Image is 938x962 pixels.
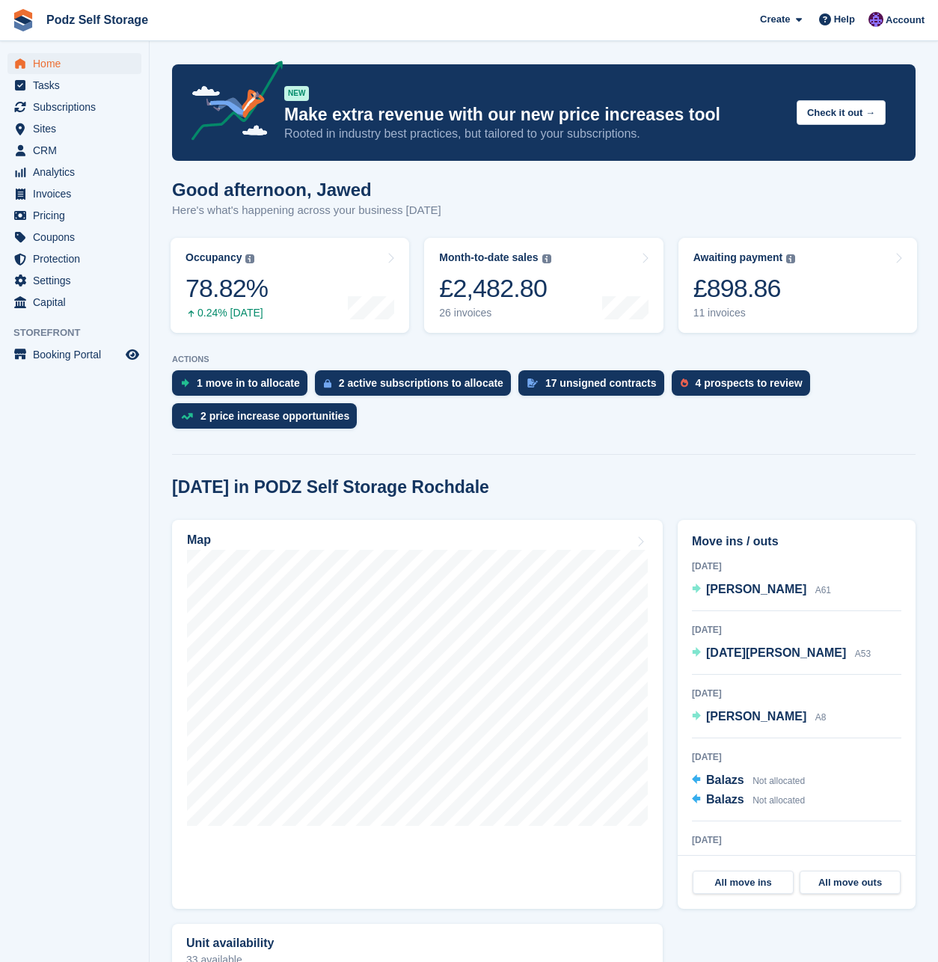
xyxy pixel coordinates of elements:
p: ACTIONS [172,355,916,364]
span: [PERSON_NAME] [706,710,806,723]
div: 11 invoices [693,307,796,319]
img: icon-info-grey-7440780725fd019a000dd9b08b2336e03edf1995a4989e88bcd33f0948082b44.svg [786,254,795,263]
span: Pricing [33,205,123,226]
div: £898.86 [693,273,796,304]
h1: Good afternoon, Jawed [172,180,441,200]
h2: Move ins / outs [692,533,901,551]
img: icon-info-grey-7440780725fd019a000dd9b08b2336e03edf1995a4989e88bcd33f0948082b44.svg [245,254,254,263]
a: 2 price increase opportunities [172,403,364,436]
span: Capital [33,292,123,313]
span: CRM [33,140,123,161]
span: Sites [33,118,123,139]
div: 26 invoices [439,307,551,319]
div: 17 unsigned contracts [545,377,657,389]
p: Make extra revenue with our new price increases tool [284,104,785,126]
a: [PERSON_NAME] A8 [692,708,826,727]
span: Account [886,13,925,28]
span: A53 [855,649,871,659]
img: price-adjustments-announcement-icon-8257ccfd72463d97f412b2fc003d46551f7dbcb40ab6d574587a9cd5c0d94... [179,61,283,146]
div: Occupancy [186,251,242,264]
span: Balazs [706,773,744,786]
a: menu [7,140,141,161]
a: menu [7,96,141,117]
a: All move ins [693,871,794,895]
span: Settings [33,270,123,291]
h2: Map [187,533,211,547]
img: move_ins_to_allocate_icon-fdf77a2bb77ea45bf5b3d319d69a93e2d87916cf1d5bf7949dd705db3b84f3ca.svg [181,379,189,387]
img: icon-info-grey-7440780725fd019a000dd9b08b2336e03edf1995a4989e88bcd33f0948082b44.svg [542,254,551,263]
a: menu [7,344,141,365]
a: Preview store [123,346,141,364]
a: [PERSON_NAME] A61 [692,580,831,600]
a: [DATE][PERSON_NAME] A53 [692,644,871,664]
div: 1 move in to allocate [197,377,300,389]
span: Not allocated [752,776,805,786]
span: A61 [815,585,831,595]
a: menu [7,183,141,204]
div: 2 price increase opportunities [200,410,349,422]
span: Home [33,53,123,74]
div: [DATE] [692,687,901,700]
span: Booking Portal [33,344,123,365]
a: 17 unsigned contracts [518,370,672,403]
a: Occupancy 78.82% 0.24% [DATE] [171,238,409,333]
img: price_increase_opportunities-93ffe204e8149a01c8c9dc8f82e8f89637d9d84a8eef4429ea346261dce0b2c0.svg [181,413,193,420]
span: Not allocated [752,795,805,806]
span: Subscriptions [33,96,123,117]
p: Rooted in industry best practices, but tailored to your subscriptions. [284,126,785,142]
a: menu [7,270,141,291]
div: 0.24% [DATE] [186,307,268,319]
p: Here's what's happening across your business [DATE] [172,202,441,219]
a: 4 prospects to review [672,370,818,403]
span: Help [834,12,855,27]
span: Analytics [33,162,123,183]
h2: Unit availability [186,937,274,950]
a: menu [7,248,141,269]
div: NEW [284,86,309,101]
img: contract_signature_icon-13c848040528278c33f63329250d36e43548de30e8caae1d1a13099fd9432cc5.svg [527,379,538,387]
a: All move outs [800,871,901,895]
a: Balazs Not allocated [692,771,805,791]
span: Balazs [706,793,744,806]
a: Podz Self Storage [40,7,154,32]
div: [DATE] [692,623,901,637]
span: Tasks [33,75,123,96]
img: active_subscription_to_allocate_icon-d502201f5373d7db506a760aba3b589e785aa758c864c3986d89f69b8ff3... [324,379,331,388]
a: menu [7,292,141,313]
span: [DATE][PERSON_NAME] [706,646,846,659]
img: prospect-51fa495bee0391a8d652442698ab0144808aea92771e9ea1ae160a38d050c398.svg [681,379,688,387]
span: Protection [33,248,123,269]
button: Check it out → [797,100,886,125]
div: Month-to-date sales [439,251,538,264]
span: A8 [815,712,827,723]
img: Jawed Chowdhary [868,12,883,27]
a: Month-to-date sales £2,482.80 26 invoices [424,238,663,333]
div: [DATE] [692,560,901,573]
span: Create [760,12,790,27]
h2: [DATE] in PODZ Self Storage Rochdale [172,477,489,497]
div: 2 active subscriptions to allocate [339,377,503,389]
div: [DATE] [692,833,901,847]
div: 4 prospects to review [696,377,803,389]
div: £2,482.80 [439,273,551,304]
span: [PERSON_NAME] [706,583,806,595]
a: menu [7,118,141,139]
span: Invoices [33,183,123,204]
a: menu [7,205,141,226]
a: Awaiting payment £898.86 11 invoices [678,238,917,333]
a: menu [7,162,141,183]
div: Awaiting payment [693,251,783,264]
a: menu [7,53,141,74]
a: 2 active subscriptions to allocate [315,370,518,403]
a: 1 move in to allocate [172,370,315,403]
a: menu [7,227,141,248]
a: Map [172,520,663,909]
span: Coupons [33,227,123,248]
div: [DATE] [692,750,901,764]
a: menu [7,75,141,96]
div: 78.82% [186,273,268,304]
span: Storefront [13,325,149,340]
img: stora-icon-8386f47178a22dfd0bd8f6a31ec36ba5ce8667c1dd55bd0f319d3a0aa187defe.svg [12,9,34,31]
a: Balazs Not allocated [692,791,805,810]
